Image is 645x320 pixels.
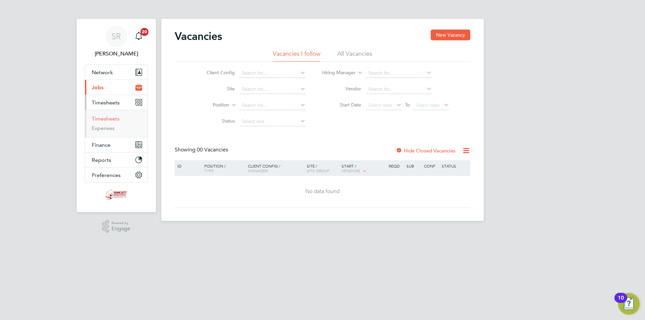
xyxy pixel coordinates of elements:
button: Preferences [85,168,147,182]
label: Hide Closed Vacancies [396,147,456,154]
div: Status [440,160,469,172]
div: Timesheets [85,110,147,137]
span: Reports [92,157,111,163]
a: Expenses [92,125,115,131]
label: Site [196,86,235,92]
h2: Vacancies [175,30,222,43]
input: Search for... [366,85,432,94]
span: Select date [368,102,392,108]
span: Select date [416,102,440,108]
span: Finance [92,142,111,148]
span: 00 Vacancies [197,146,228,153]
button: New Vacancy [431,30,470,40]
input: Select one [240,117,306,126]
label: Status [196,118,235,124]
a: Powered byEngage [102,220,131,233]
img: simcott-logo-retina.png [106,189,127,200]
label: Vendor [322,86,361,92]
button: Network [85,65,147,80]
span: 20 [140,28,148,36]
div: Site / [305,160,340,176]
button: Open Resource Center, 10 new notifications [618,293,640,315]
span: Manager [248,168,268,173]
input: Search for... [240,85,306,94]
div: Position / [199,160,246,176]
span: SR [112,32,121,41]
div: ID [176,160,199,172]
div: Conf [422,160,440,172]
span: Timesheets [92,99,120,106]
input: Search for... [366,68,432,78]
label: Start Date [322,102,361,108]
div: Start / [340,160,387,177]
div: 10 [618,298,624,307]
span: Site Group [307,168,330,173]
span: Preferences [92,172,121,178]
span: Engage [112,226,130,232]
button: Timesheets [85,95,147,110]
div: Reqd [387,160,404,172]
label: Position [190,102,229,108]
button: Finance [85,137,147,152]
span: Vendors [342,168,360,173]
button: Jobs [85,80,147,95]
div: Client Config / [246,160,305,176]
span: To [403,100,412,109]
span: Type [204,168,214,173]
div: No data found [176,188,469,195]
nav: Main navigation [77,19,156,212]
button: Reports [85,152,147,167]
span: Scott Ridgers [85,50,148,58]
span: Powered by [112,220,130,226]
div: Sub [405,160,422,172]
input: Search for... [240,68,306,78]
label: Hiring Manager [317,70,355,76]
a: Go to home page [85,189,148,200]
a: Timesheets [92,116,120,122]
li: All Vacancies [337,50,372,62]
input: Search for... [240,101,306,110]
span: Network [92,69,113,76]
span: Jobs [92,84,103,91]
div: Showing [175,146,229,153]
label: Client Config [196,70,235,76]
a: 20 [132,26,145,47]
li: Vacancies I follow [273,50,320,62]
a: SR[PERSON_NAME] [85,26,148,58]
